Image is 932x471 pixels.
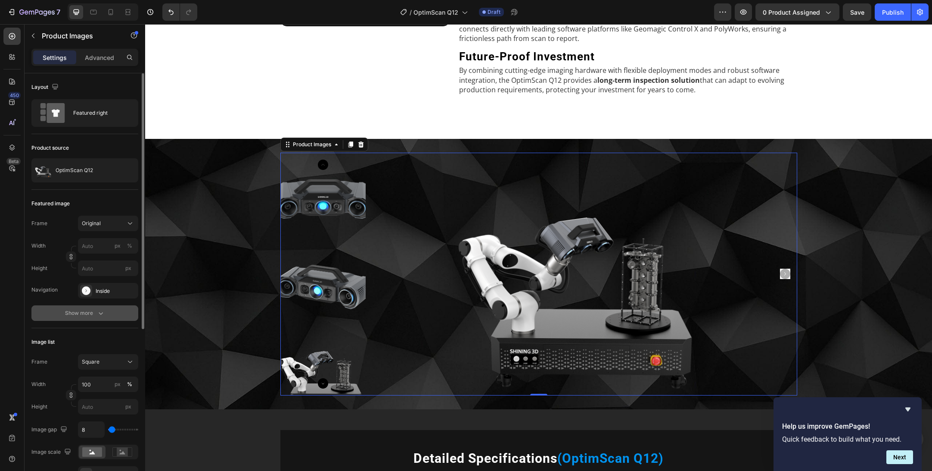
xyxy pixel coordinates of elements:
button: Carousel Back Arrow [173,135,183,146]
span: 0 product assigned [763,8,820,17]
span: Square [82,358,99,366]
h2: Detailed Specifications [268,427,519,442]
div: Image scale [31,446,73,458]
div: Show more [65,309,105,317]
input: px [78,399,138,414]
p: Product Images [42,31,115,41]
label: Height [31,403,47,411]
button: 7 [3,3,64,21]
button: Original [78,216,138,231]
span: Save [850,9,864,16]
button: Save [843,3,871,21]
div: px [115,242,121,250]
div: Image gap [31,424,69,436]
strong: Future-Proof Investment [314,26,450,39]
p: 7 [56,7,60,17]
p: By combining cutting-edge imaging hardware with flexible deployment modes and robust software int... [314,41,651,70]
span: Draft [488,8,500,16]
button: % [112,379,123,389]
input: px% [78,238,138,254]
div: % [127,242,132,250]
button: Next question [886,450,913,464]
button: % [112,241,123,251]
div: Help us improve GemPages! [782,404,913,464]
span: px [125,403,131,410]
div: Featured right [73,103,126,123]
img: product feature img [35,162,52,179]
label: Frame [31,358,47,366]
h2: Help us improve GemPages! [782,421,913,432]
input: Auto [78,422,104,437]
div: Beta [6,158,21,165]
label: Width [31,242,46,250]
div: Navigation [31,286,58,294]
div: Undo/Redo [162,3,197,21]
p: Advanced [85,53,114,62]
div: Product Images [146,116,188,124]
div: Image list [31,338,55,346]
span: / [410,8,412,17]
div: 450 [8,92,21,99]
span: Original [82,220,101,227]
label: Width [31,380,46,388]
div: Inside [96,287,136,295]
button: Carousel Next Arrow [635,245,645,255]
div: px [115,380,121,388]
input: px% [78,377,138,392]
img: OptimScan Q12 Shining3D 3D Scanner [224,129,652,371]
span: OptimScan Q12 [413,8,458,17]
img: OptimScan Q12 Shining3D 3D Scanner [135,216,221,302]
img: OptimScan Q12 Shining3D 3D Scanner [135,129,221,214]
button: px [124,241,135,251]
input: px [78,261,138,276]
div: Featured image [31,200,70,207]
div: Layout [31,82,60,93]
div: % [127,380,132,388]
button: px [124,379,135,389]
span: (OptimScan Q12) [412,427,519,442]
img: OptimScan Q12 Shining3D 3D Scanner [135,304,221,390]
button: Carousel Next Arrow [173,354,183,364]
button: Square [78,354,138,370]
div: Product source [31,144,69,152]
iframe: Design area [145,24,932,471]
p: Settings [43,53,67,62]
p: OptimScan Q12 [56,167,93,173]
div: Publish [882,8,904,17]
button: Show more [31,305,138,321]
span: px [125,265,131,271]
button: Publish [875,3,911,21]
button: 0 product assigned [755,3,839,21]
p: Quick feedback to build what you need. [782,435,913,443]
label: Frame [31,220,47,227]
button: Hide survey [903,404,913,414]
label: Height [31,264,47,272]
strong: long-term inspection solution [452,51,555,61]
